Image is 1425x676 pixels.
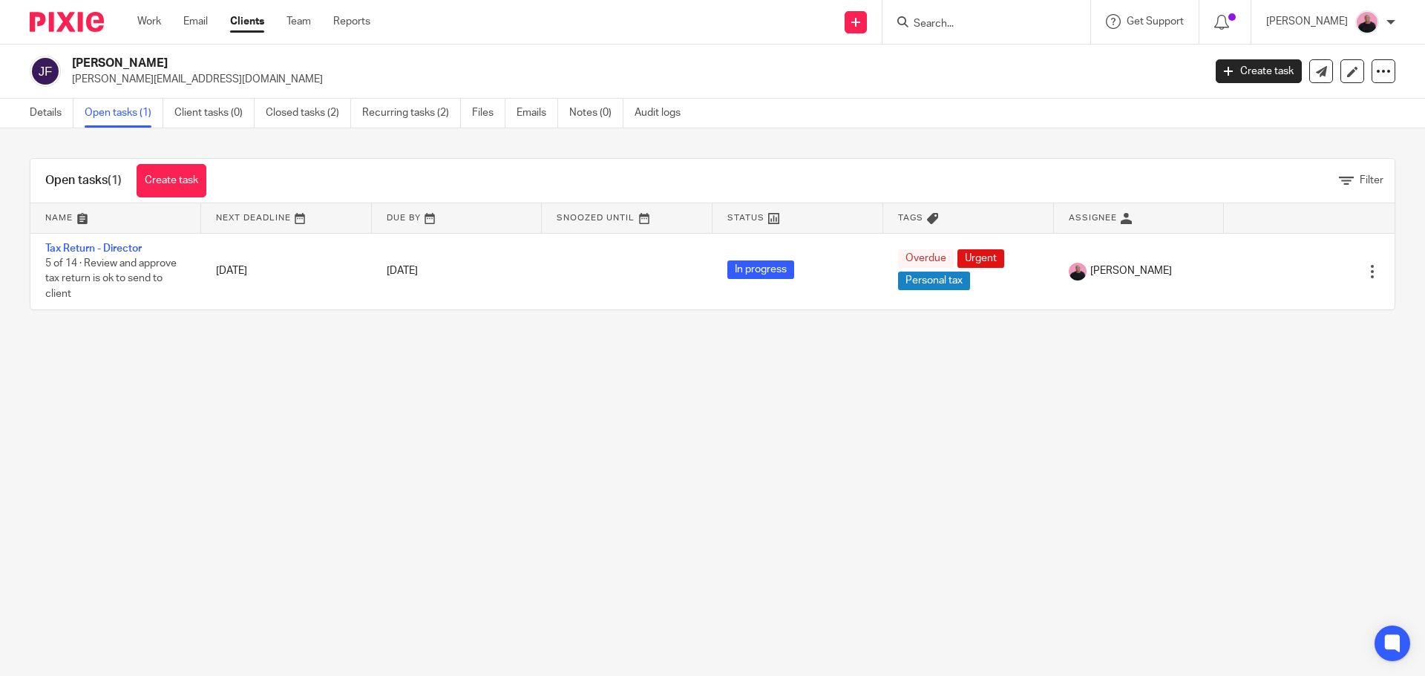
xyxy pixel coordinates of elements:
span: Filter [1360,175,1383,186]
img: svg%3E [30,56,61,87]
span: Personal tax [898,272,970,290]
span: Get Support [1127,16,1184,27]
span: Tags [898,214,923,222]
span: Urgent [957,249,1004,268]
span: In progress [727,260,794,279]
a: Tax Return - Director [45,243,142,254]
a: Team [286,14,311,29]
td: [DATE] [201,233,372,309]
img: Bio%20-%20Kemi%20.png [1069,263,1087,280]
span: [PERSON_NAME] [1090,263,1172,278]
a: Open tasks (1) [85,99,163,128]
input: Search [912,18,1046,31]
a: Create task [1216,59,1302,83]
p: [PERSON_NAME][EMAIL_ADDRESS][DOMAIN_NAME] [72,72,1193,87]
a: Create task [137,164,206,197]
img: Bio%20-%20Kemi%20.png [1355,10,1379,34]
a: Closed tasks (2) [266,99,351,128]
a: Notes (0) [569,99,623,128]
p: [PERSON_NAME] [1266,14,1348,29]
a: Audit logs [635,99,692,128]
a: Files [472,99,505,128]
span: Snoozed Until [557,214,635,222]
a: Clients [230,14,264,29]
a: Emails [517,99,558,128]
a: Email [183,14,208,29]
a: Recurring tasks (2) [362,99,461,128]
a: Details [30,99,73,128]
a: Work [137,14,161,29]
a: Reports [333,14,370,29]
span: Status [727,214,764,222]
h2: [PERSON_NAME] [72,56,969,71]
span: 5 of 14 · Review and approve tax return is ok to send to client [45,258,177,299]
img: Pixie [30,12,104,32]
span: (1) [108,174,122,186]
span: [DATE] [387,266,418,276]
h1: Open tasks [45,173,122,188]
a: Client tasks (0) [174,99,255,128]
span: Overdue [898,249,954,268]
